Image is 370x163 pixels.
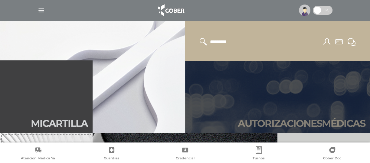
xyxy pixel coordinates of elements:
img: logo_cober_home-white.png [155,3,187,18]
span: Turnos [253,156,265,161]
a: Cober Doc [295,146,369,162]
span: Guardias [104,156,119,161]
span: Cober Doc [323,156,341,161]
img: Cober_menu-lines-white.svg [38,7,45,14]
a: Guardias [75,146,148,162]
h2: Autori zaciones médicas [238,118,365,129]
img: profile-placeholder.svg [299,5,310,16]
span: Atención Médica Ya [21,156,55,161]
a: Turnos [222,146,295,162]
a: Credencial [148,146,222,162]
h2: Mi car tilla [31,118,88,129]
span: Credencial [176,156,195,161]
a: Atención Médica Ya [1,146,75,162]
